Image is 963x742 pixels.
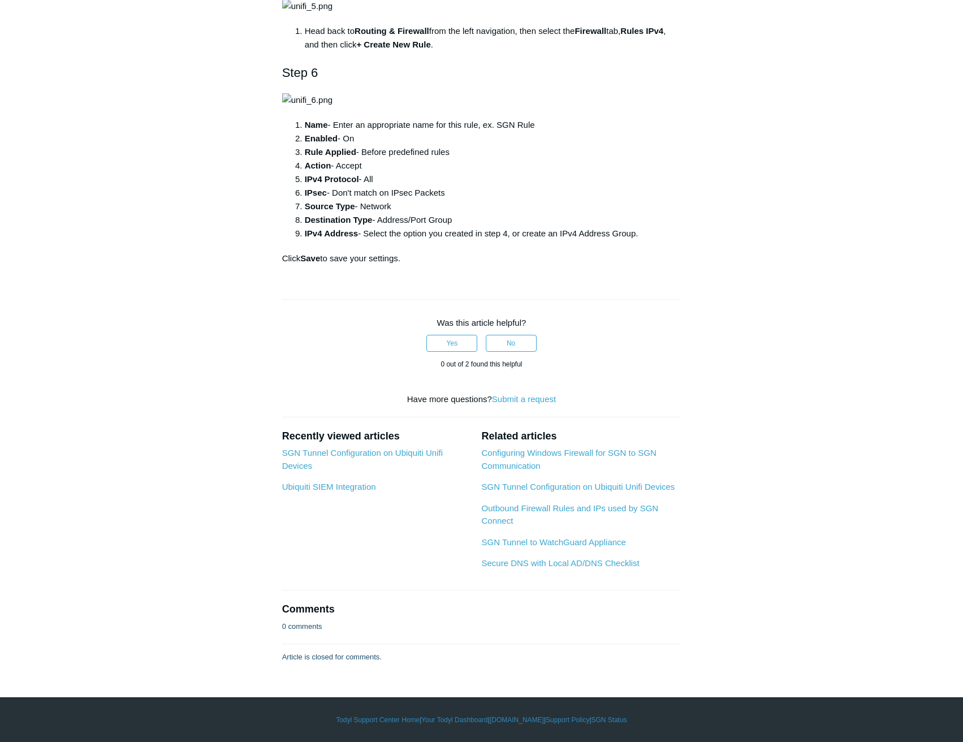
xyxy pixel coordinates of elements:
a: [DOMAIN_NAME] [490,715,544,725]
h2: Related articles [481,429,681,444]
a: SGN Status [591,715,627,725]
a: SGN Tunnel Configuration on Ubiquiti Unifi Devices [481,482,675,491]
span: Was this article helpful? [437,318,526,327]
li: - Network [305,200,681,213]
button: This article was not helpful [486,335,537,352]
a: Todyl Support Center Home [336,715,420,725]
button: This article was helpful [426,335,477,352]
a: Outbound Firewall Rules and IPs used by SGN Connect [481,503,658,526]
h2: Recently viewed articles [282,429,470,444]
p: 0 comments [282,621,322,632]
a: Configuring Windows Firewall for SGN to SGN Communication [481,448,656,471]
strong: Routing & Firewall [355,26,429,36]
li: - Enter an appropriate name for this rule, ex. SGN Rule [305,118,681,132]
strong: Enabled [305,133,338,143]
strong: Rules IPv4 [620,26,663,36]
a: SGN Tunnel Configuration on Ubiquiti Unifi Devices [282,448,443,471]
strong: Action [305,161,331,170]
a: Secure DNS with Local AD/DNS Checklist [481,558,639,568]
a: Submit a request [492,394,556,404]
li: - Select the option you created in step 4, or create an IPv4 Address Group. [305,227,681,240]
li: - On [305,132,681,145]
div: Have more questions? [282,393,681,406]
strong: Save [300,253,320,263]
li: - Before predefined rules [305,145,681,159]
a: Support Policy [546,715,589,725]
p: Click to save your settings. [282,252,681,265]
li: - Address/Port Group [305,213,681,227]
div: | | | | [154,715,810,725]
h2: Step 6 [282,63,681,83]
p: Article is closed for comments. [282,652,382,663]
strong: IPv4 Protocol [305,174,359,184]
h2: Comments [282,602,681,617]
span: 0 out of 2 found this helpful [441,360,522,368]
li: Head back to from the left navigation, then select the tab, , and then click . [305,24,681,51]
strong: Rule Applied [305,147,356,157]
strong: Destination Type [305,215,373,225]
strong: Name [305,120,328,130]
li: - Accept [305,159,681,172]
strong: + Create New Rule [356,40,430,49]
a: Your Todyl Dashboard [421,715,487,725]
strong: IPv4 Address [305,228,359,238]
strong: Source Type [305,201,355,211]
a: SGN Tunnel to WatchGuard Appliance [481,537,625,547]
li: - All [305,172,681,186]
strong: Firewall [575,26,606,36]
a: Ubiquiti SIEM Integration [282,482,376,491]
li: - Don't match on IPsec Packets [305,186,681,200]
img: unifi_6.png [282,93,332,107]
strong: IPsec [305,188,327,197]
